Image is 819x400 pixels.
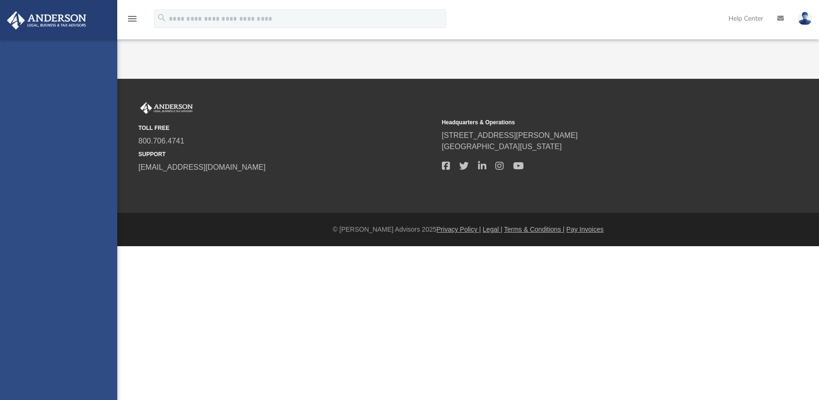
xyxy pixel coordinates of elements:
a: [EMAIL_ADDRESS][DOMAIN_NAME] [138,163,265,171]
a: Privacy Policy | [437,226,481,233]
small: TOLL FREE [138,124,435,132]
a: Pay Invoices [566,226,603,233]
a: Terms & Conditions | [504,226,565,233]
small: Headquarters & Operations [442,118,739,127]
a: 800.706.4741 [138,137,184,145]
img: Anderson Advisors Platinum Portal [4,11,89,30]
i: search [157,13,167,23]
a: menu [127,18,138,24]
small: SUPPORT [138,150,435,158]
i: menu [127,13,138,24]
div: © [PERSON_NAME] Advisors 2025 [117,225,819,234]
img: Anderson Advisors Platinum Portal [138,102,195,114]
a: [STREET_ADDRESS][PERSON_NAME] [442,131,578,139]
img: User Pic [798,12,812,25]
a: Legal | [483,226,502,233]
a: [GEOGRAPHIC_DATA][US_STATE] [442,143,562,151]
